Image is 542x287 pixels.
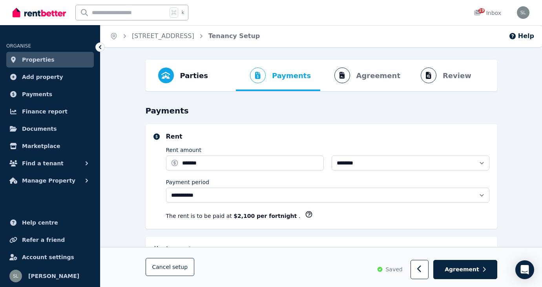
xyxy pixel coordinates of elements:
[6,138,94,154] a: Marketplace
[6,104,94,119] a: Finance report
[181,9,184,16] span: k
[166,132,489,141] h5: Rent
[474,9,501,17] div: Inbox
[180,70,208,81] span: Parties
[6,249,94,265] a: Account settings
[28,271,79,281] span: [PERSON_NAME]
[13,7,66,18] img: RentBetter
[208,31,260,41] span: Tenancy Setup
[22,159,64,168] span: Find a tenant
[146,105,497,116] h3: Payments
[385,266,402,274] span: Saved
[22,72,63,82] span: Add property
[22,90,52,99] span: Payments
[22,176,75,185] span: Manage Property
[132,32,194,40] a: [STREET_ADDRESS]
[515,260,534,279] div: Open Intercom Messenger
[6,86,94,102] a: Payments
[6,155,94,171] button: Find a tenant
[9,270,22,282] img: Sean Lennon
[272,70,311,81] span: Payments
[166,178,209,186] label: Payment period
[6,69,94,85] a: Add property
[22,55,55,64] span: Properties
[152,264,188,271] span: Cancel
[6,52,94,68] a: Properties
[509,31,534,41] button: Help
[22,235,65,245] span: Refer a friend
[166,245,489,254] h5: Lease term
[146,258,195,276] button: Cancelsetup
[166,146,202,154] label: Rent amount
[166,212,301,220] p: The rent is to be paid at .
[22,124,57,133] span: Documents
[22,252,74,262] span: Account settings
[22,218,58,227] span: Help centre
[478,8,485,13] span: 19
[236,60,317,91] button: Payments
[6,43,31,49] span: ORGANISE
[22,141,60,151] span: Marketplace
[100,25,269,47] nav: Breadcrumb
[6,121,94,137] a: Documents
[6,232,94,248] a: Refer a friend
[234,213,299,219] b: $2,100 per fortnight
[22,107,68,116] span: Finance report
[445,266,479,274] span: Agreement
[433,260,497,280] button: Agreement
[172,263,188,271] span: setup
[6,173,94,188] button: Manage Property
[517,6,529,19] img: Sean Lennon
[152,60,214,91] button: Parties
[146,60,497,91] nav: Progress
[6,215,94,230] a: Help centre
